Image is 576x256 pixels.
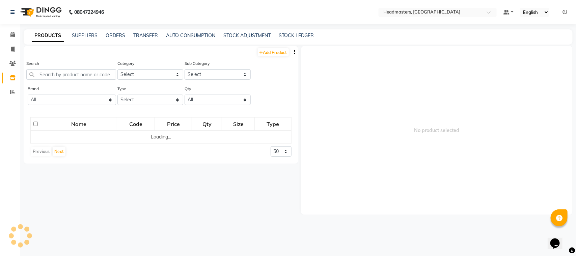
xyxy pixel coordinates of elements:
[133,32,158,39] a: TRANSFER
[117,118,154,130] div: Code
[255,118,291,130] div: Type
[106,32,125,39] a: ORDERS
[223,32,271,39] a: STOCK ADJUSTMENT
[74,3,104,22] b: 08047224946
[26,69,116,80] input: Search by product name or code
[155,118,191,130] div: Price
[301,46,573,215] span: No product selected
[17,3,63,22] img: logo
[192,118,221,130] div: Qty
[72,32,98,39] a: SUPPLIERS
[166,32,215,39] a: AUTO CONSUMPTION
[42,118,116,130] div: Name
[28,86,39,92] label: Brand
[117,86,126,92] label: Type
[117,60,134,67] label: Category
[53,147,65,156] button: Next
[279,32,314,39] a: STOCK LEDGER
[258,48,289,56] a: Add Product
[548,229,569,249] iframe: chat widget
[222,118,254,130] div: Size
[32,30,64,42] a: PRODUCTS
[185,86,191,92] label: Qty
[31,131,292,144] td: Loading...
[26,60,39,67] label: Search
[185,60,210,67] label: Sub Category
